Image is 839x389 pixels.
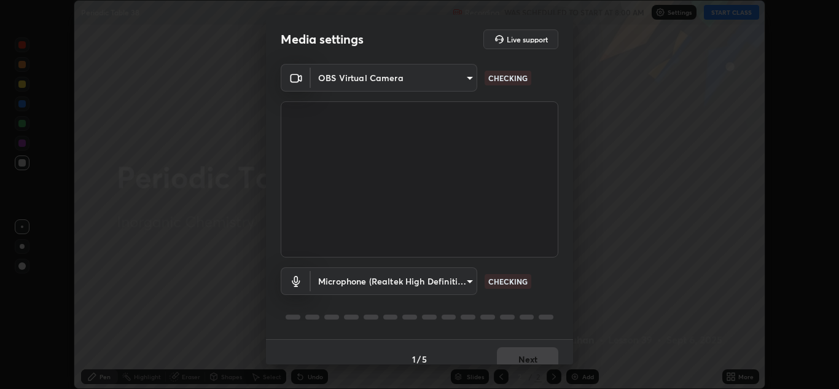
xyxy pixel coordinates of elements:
h4: / [417,353,421,366]
h4: 5 [422,353,427,366]
p: CHECKING [488,276,528,287]
div: OBS Virtual Camera [311,64,477,92]
div: OBS Virtual Camera [311,267,477,295]
p: CHECKING [488,73,528,84]
h5: Live support [507,36,548,43]
h2: Media settings [281,31,364,47]
h4: 1 [412,353,416,366]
